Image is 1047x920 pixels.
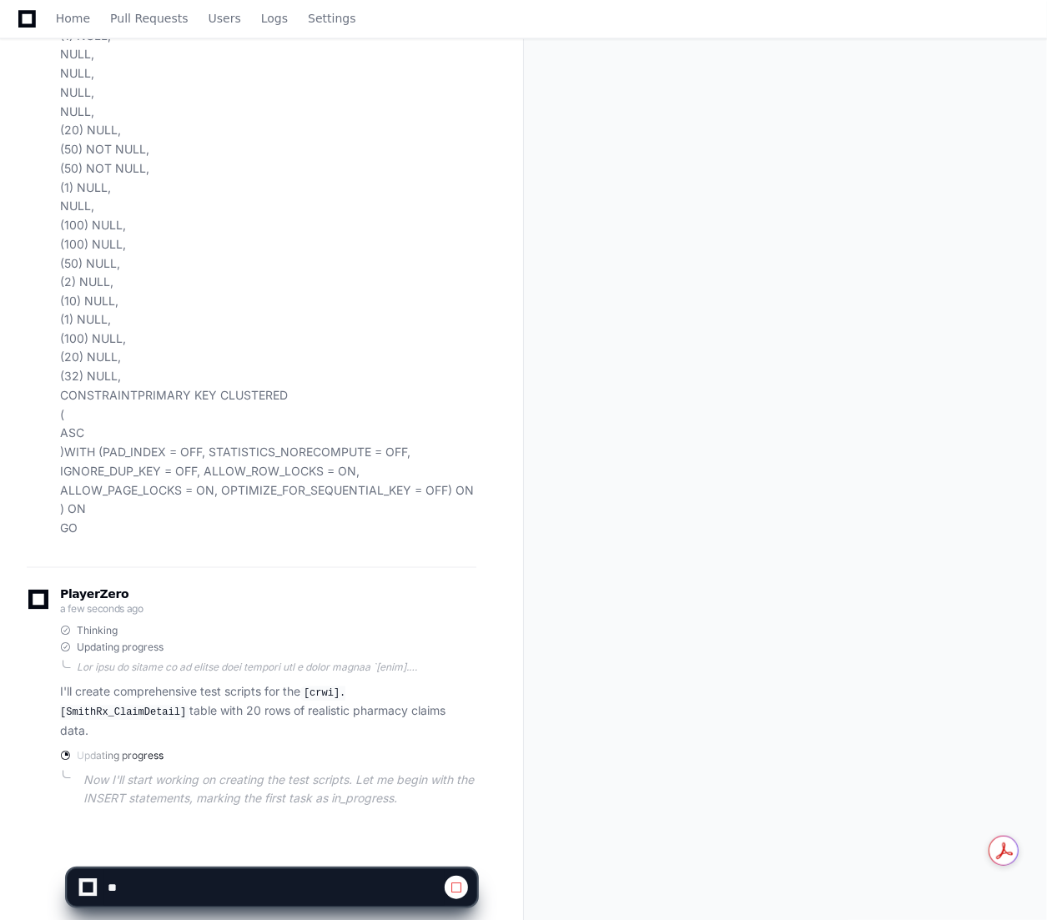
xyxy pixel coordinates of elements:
span: PlayerZero [60,590,128,600]
p: I'll create comprehensive test scripts for the table with 20 rows of realistic pharmacy claims data. [60,683,476,742]
span: Users [209,13,241,23]
span: Logs [261,13,288,23]
span: Thinking [77,625,118,638]
span: Home [56,13,90,23]
span: Updating progress [77,641,164,655]
span: Settings [308,13,355,23]
p: Now I'll start working on creating the test scripts. Let me begin with the INSERT statements, mar... [83,772,476,810]
span: Pull Requests [110,13,188,23]
div: Lor ipsu do sitame co ad elitse doei tempori utl e dolor magnaa `[enim].[AdminIm_VeniaMquisn]`. E... [77,661,476,675]
span: a few seconds ago [60,603,143,616]
span: Updating progress [77,750,164,763]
